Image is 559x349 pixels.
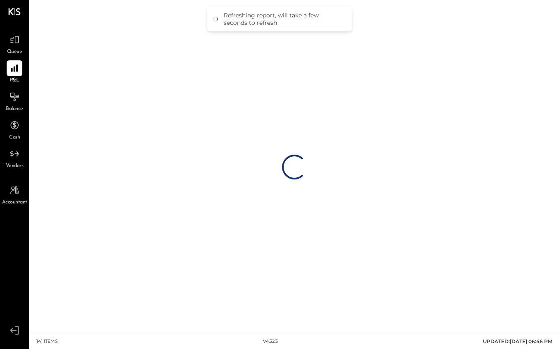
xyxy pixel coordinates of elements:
[0,117,29,141] a: Cash
[36,338,58,345] div: 141 items
[10,77,19,84] span: P&L
[6,163,24,170] span: Vendors
[9,134,20,141] span: Cash
[0,182,29,206] a: Accountant
[263,338,278,345] div: v 4.32.3
[0,146,29,170] a: Vendors
[224,12,344,26] div: Refreshing report, will take a few seconds to refresh
[2,199,27,206] span: Accountant
[6,105,23,113] span: Balance
[0,32,29,56] a: Queue
[0,60,29,84] a: P&L
[483,338,552,344] span: UPDATED: [DATE] 06:46 PM
[7,48,22,56] span: Queue
[0,89,29,113] a: Balance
